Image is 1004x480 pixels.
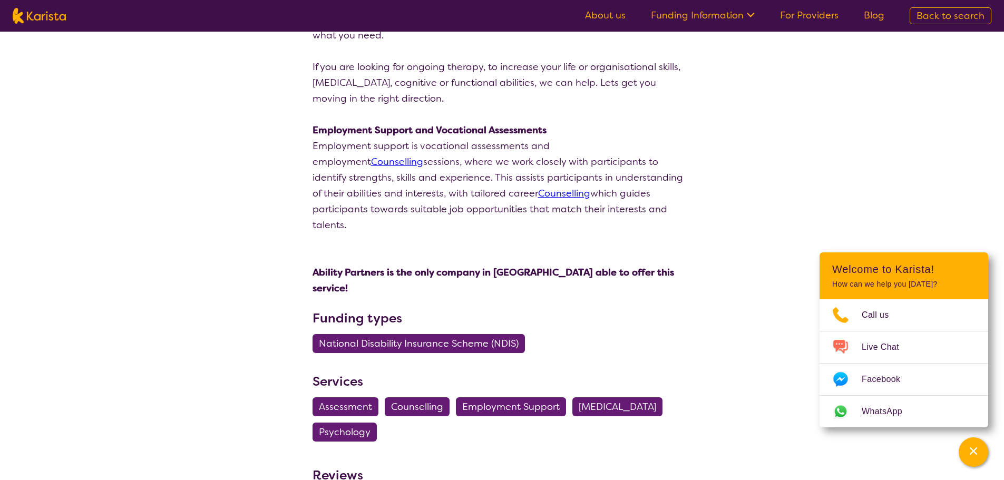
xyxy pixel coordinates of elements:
p: How can we help you [DATE]? [832,280,976,289]
span: Psychology [319,423,371,442]
span: Employment Support [462,397,560,416]
p: Employment support is vocational assessments and employment sessions, where we work closely with ... [313,138,692,233]
span: Call us [862,307,902,323]
a: Psychology [313,426,383,438]
a: Employment Support [456,400,572,413]
a: Counselling [538,187,590,200]
span: Facebook [862,371,913,387]
a: [MEDICAL_DATA] [572,400,669,413]
span: WhatsApp [862,404,915,419]
a: Funding Information [651,9,755,22]
a: Back to search [910,7,991,24]
span: National Disability Insurance Scheme (NDIS) [319,334,519,353]
a: For Providers [780,9,839,22]
strong: Employment Support and Vocational Assessments [313,124,547,136]
h3: Funding types [313,309,692,328]
a: About us [585,9,626,22]
span: Live Chat [862,339,912,355]
span: Back to search [917,9,984,22]
h3: Services [313,372,692,391]
h2: Welcome to Karista! [832,263,976,276]
span: [MEDICAL_DATA] [579,397,656,416]
a: Counselling [371,155,423,168]
ul: Choose channel [820,299,988,427]
a: Web link opens in a new tab. [820,396,988,427]
p: If you are looking for ongoing therapy, to increase your life or organisational skills, [MEDICAL_... [313,59,692,106]
strong: Ability Partners is the only company in [GEOGRAPHIC_DATA] able to offer this service! [313,266,674,295]
span: Assessment [319,397,372,416]
a: National Disability Insurance Scheme (NDIS) [313,337,531,350]
img: Karista logo [13,8,66,24]
a: Blog [864,9,884,22]
a: Assessment [313,400,385,413]
a: Counselling [385,400,456,413]
button: Channel Menu [959,437,988,467]
div: Channel Menu [820,252,988,427]
span: Counselling [391,397,443,416]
